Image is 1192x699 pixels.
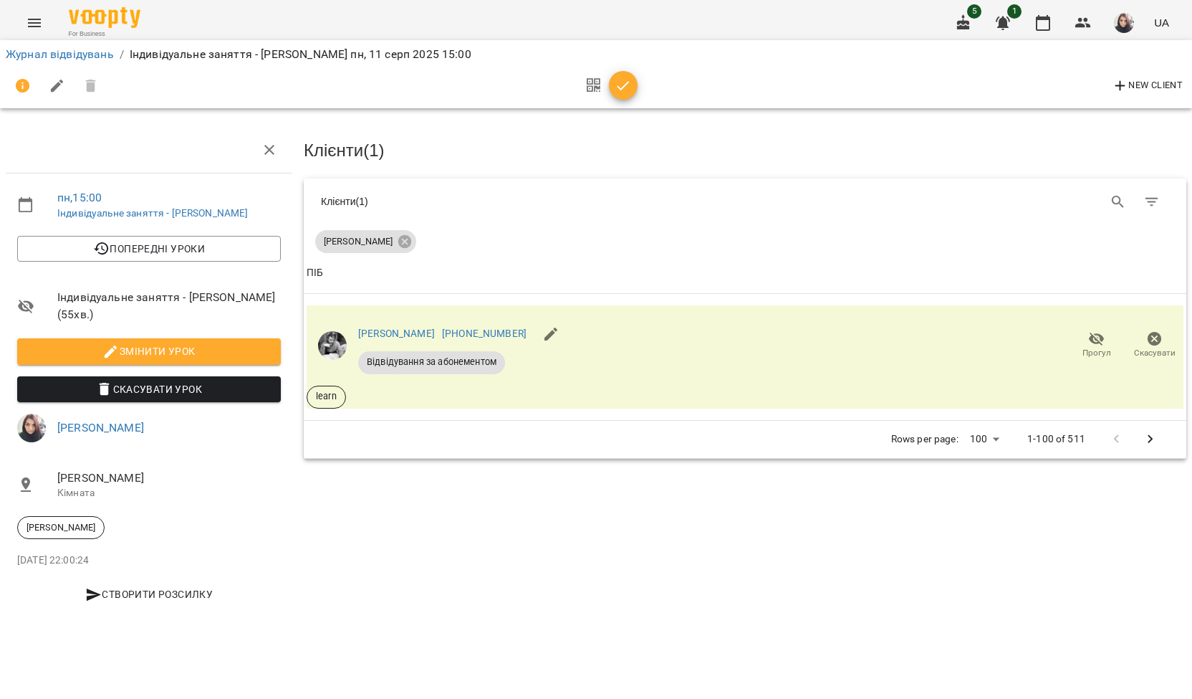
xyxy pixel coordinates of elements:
span: UA [1154,15,1169,30]
button: Menu [17,6,52,40]
button: Скасувати [1125,325,1183,366]
span: Індивідуальне заняття - [PERSON_NAME] ( 55 хв. ) [57,289,281,323]
button: New Client [1108,75,1186,98]
nav: breadcrumb [6,46,1186,63]
span: learn [307,390,345,403]
button: Попередні уроки [17,236,281,262]
span: New Client [1112,77,1183,95]
button: Створити розсилку [17,581,281,607]
span: Створити розсилку [23,586,275,603]
div: Table Toolbar [304,179,1186,224]
span: For Business [69,29,140,39]
span: [PERSON_NAME] [315,235,401,248]
span: [PERSON_NAME] [18,521,104,534]
p: Кімната [57,486,281,500]
p: Rows per page: [891,432,958,447]
li: / [120,46,124,63]
span: Скасувати Урок [29,381,269,398]
a: [PHONE_NUMBER] [442,328,527,339]
span: Прогул [1082,347,1111,359]
span: 1 [1007,4,1022,19]
a: [PERSON_NAME] [57,421,144,434]
a: Індивідуальне заняття - [PERSON_NAME] [57,207,248,219]
div: Клієнти ( 1 ) [321,194,734,209]
span: ПІБ [307,265,1183,282]
span: 5 [967,4,981,19]
button: Прогул [1067,325,1125,366]
span: [PERSON_NAME] [57,470,281,487]
img: ae8a6a10eaa9a45c2dccd00dbba7288e.jpg [1114,13,1134,33]
span: Змінити урок [29,343,269,360]
p: [DATE] 22:00:24 [17,553,281,568]
img: ae8a6a10eaa9a45c2dccd00dbba7288e.jpg [17,414,46,442]
span: Скасувати [1134,347,1176,359]
div: [PERSON_NAME] [17,516,105,539]
span: Відвідування за абонементом [358,356,505,368]
button: UA [1148,9,1175,36]
h3: Клієнти ( 1 ) [304,141,1186,160]
a: [PERSON_NAME] [358,328,435,339]
a: пн , 15:00 [57,191,102,204]
img: 94be38973eeee4536467bf527ecf4797.jpg [318,331,347,360]
img: Voopty Logo [69,7,140,28]
div: Sort [307,265,323,282]
div: 100 [964,429,1004,450]
div: [PERSON_NAME] [315,230,416,253]
p: 1-100 of 511 [1027,432,1085,447]
a: Журнал відвідувань [6,47,114,61]
button: Search [1101,185,1135,219]
button: Скасувати Урок [17,376,281,402]
button: Next Page [1133,422,1168,457]
button: Змінити урок [17,338,281,364]
p: Індивідуальне заняття - [PERSON_NAME] пн, 11 серп 2025 15:00 [130,46,471,63]
div: ПІБ [307,265,323,282]
button: Фільтр [1135,185,1169,219]
span: Попередні уроки [29,240,269,257]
